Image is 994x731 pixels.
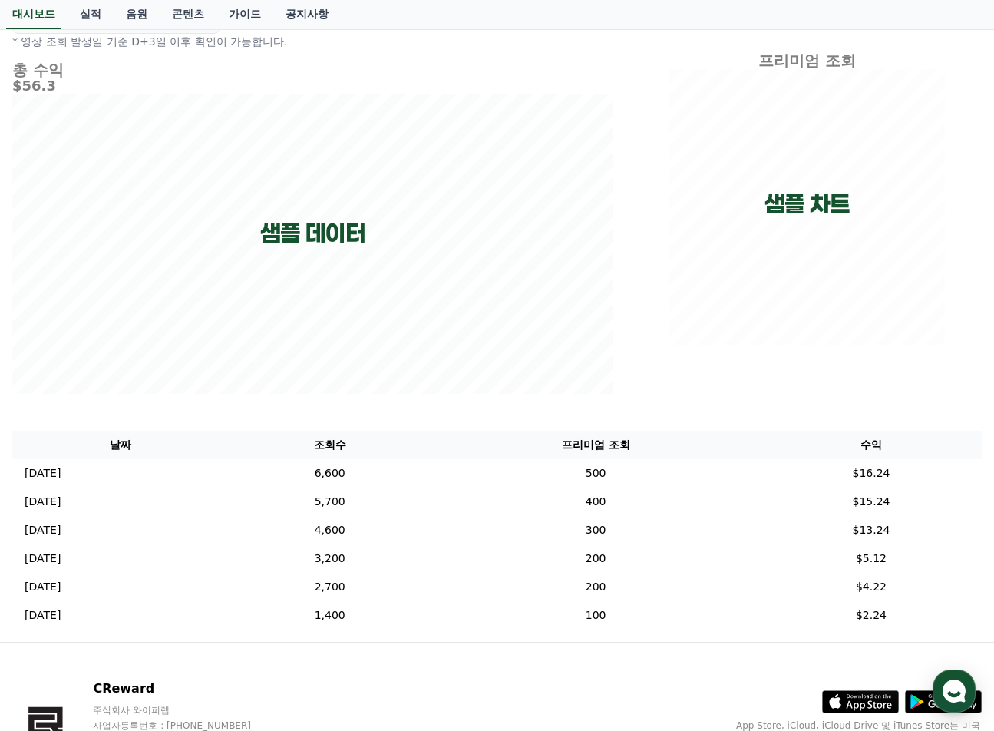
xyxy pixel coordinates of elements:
[229,601,431,630] td: 1,400
[431,459,761,488] td: 500
[260,220,365,247] p: 샘플 데이터
[140,511,159,523] span: 대화
[25,465,61,481] p: [DATE]
[229,488,431,516] td: 5,700
[25,522,61,538] p: [DATE]
[431,431,761,459] th: 프리미엄 조회
[229,459,431,488] td: 6,600
[48,510,58,522] span: 홈
[761,488,982,516] td: $15.24
[761,573,982,601] td: $4.22
[5,487,101,525] a: 홈
[25,551,61,567] p: [DATE]
[237,510,256,522] span: 설정
[198,487,295,525] a: 설정
[431,601,761,630] td: 100
[431,488,761,516] td: 400
[761,601,982,630] td: $2.24
[761,431,982,459] th: 수익
[93,704,280,716] p: 주식회사 와이피랩
[761,544,982,573] td: $5.12
[93,680,280,698] p: CReward
[25,607,61,623] p: [DATE]
[431,516,761,544] td: 300
[12,431,229,459] th: 날짜
[764,190,850,218] p: 샘플 차트
[431,544,761,573] td: 200
[761,516,982,544] td: $13.24
[101,487,198,525] a: 대화
[229,431,431,459] th: 조회수
[761,459,982,488] td: $16.24
[12,61,613,78] h4: 총 수익
[229,544,431,573] td: 3,200
[669,52,945,69] h4: 프리미엄 조회
[25,494,61,510] p: [DATE]
[431,573,761,601] td: 200
[229,573,431,601] td: 2,700
[12,34,613,49] p: * 영상 조회 발생일 기준 D+3일 이후 확인이 가능합니다.
[229,516,431,544] td: 4,600
[12,78,613,94] h5: $56.3
[25,579,61,595] p: [DATE]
